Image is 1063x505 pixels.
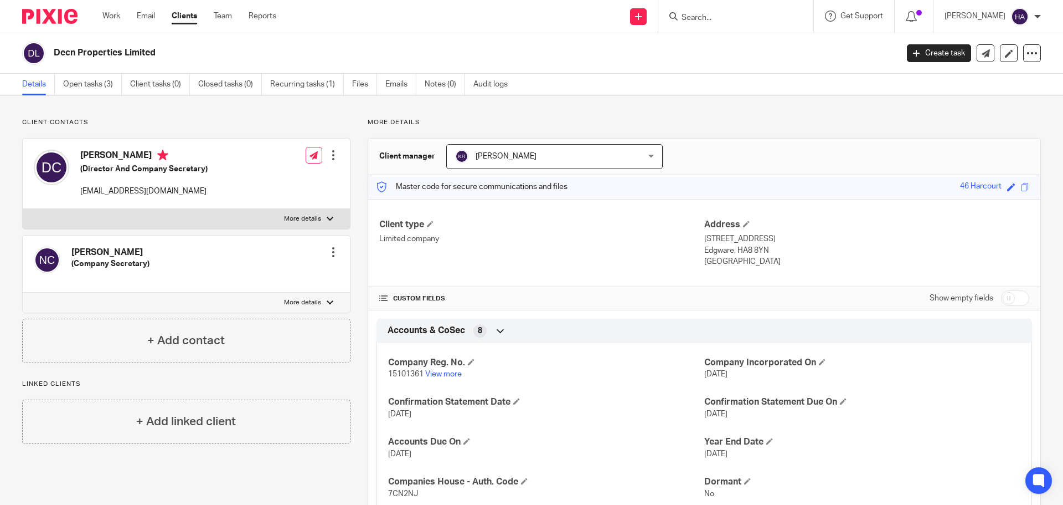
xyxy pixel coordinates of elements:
span: No [704,490,714,498]
h4: Address [704,219,1029,231]
p: [STREET_ADDRESS] [704,233,1029,244]
p: [EMAIL_ADDRESS][DOMAIN_NAME] [80,186,208,197]
a: Recurring tasks (1) [270,74,344,95]
p: Limited company [379,233,704,244]
span: [PERSON_NAME] [476,152,536,160]
p: Client contacts [22,118,350,127]
p: More details [284,298,321,307]
label: Show empty fields [930,293,993,304]
h4: CUSTOM FIELDS [379,294,704,303]
div: 46 Harcourt [960,181,1002,193]
img: svg%3E [34,150,69,185]
h4: Accounts Due On [388,436,704,448]
span: [DATE] [388,410,411,418]
h4: Company Incorporated On [704,357,1020,369]
span: [DATE] [704,450,727,458]
span: [DATE] [704,410,727,418]
img: svg%3E [34,247,60,273]
h5: (Company Secretary) [71,258,149,269]
p: More details [368,118,1041,127]
p: Linked clients [22,380,350,389]
h3: Client manager [379,151,435,162]
p: [GEOGRAPHIC_DATA] [704,256,1029,267]
a: Closed tasks (0) [198,74,262,95]
span: 7CN2NJ [388,490,418,498]
h4: Year End Date [704,436,1020,448]
a: Work [102,11,120,22]
img: Pixie [22,9,78,24]
a: Reports [249,11,276,22]
h4: + Add linked client [136,413,236,430]
h4: Client type [379,219,704,231]
span: [DATE] [704,370,727,378]
a: Audit logs [473,74,516,95]
i: Primary [157,150,168,161]
h4: Confirmation Statement Due On [704,396,1020,408]
img: svg%3E [455,150,468,163]
span: Accounts & CoSec [388,325,465,336]
input: Search [680,13,780,23]
a: View more [425,370,462,378]
a: Create task [907,44,971,62]
a: Clients [172,11,197,22]
h4: [PERSON_NAME] [80,150,208,164]
span: 8 [478,325,482,336]
a: Emails [385,74,416,95]
a: Email [137,11,155,22]
span: 15101361 [388,370,424,378]
a: Files [352,74,377,95]
p: More details [284,215,321,223]
h4: Confirmation Statement Date [388,396,704,408]
span: [DATE] [388,450,411,458]
h4: Dormant [704,476,1020,488]
span: Get Support [840,12,883,20]
a: Open tasks (3) [63,74,122,95]
img: svg%3E [22,42,45,65]
h2: Decn Properties Limited [54,47,723,59]
p: Master code for secure communications and files [376,181,567,192]
a: Notes (0) [425,74,465,95]
h4: [PERSON_NAME] [71,247,149,258]
h4: + Add contact [147,332,225,349]
h4: Company Reg. No. [388,357,704,369]
p: [PERSON_NAME] [945,11,1005,22]
h5: (Director And Company Secretary) [80,164,208,175]
img: svg%3E [1011,8,1029,25]
a: Client tasks (0) [130,74,190,95]
a: Details [22,74,55,95]
h4: Companies House - Auth. Code [388,476,704,488]
a: Team [214,11,232,22]
p: Edgware, HA8 8YN [704,245,1029,256]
